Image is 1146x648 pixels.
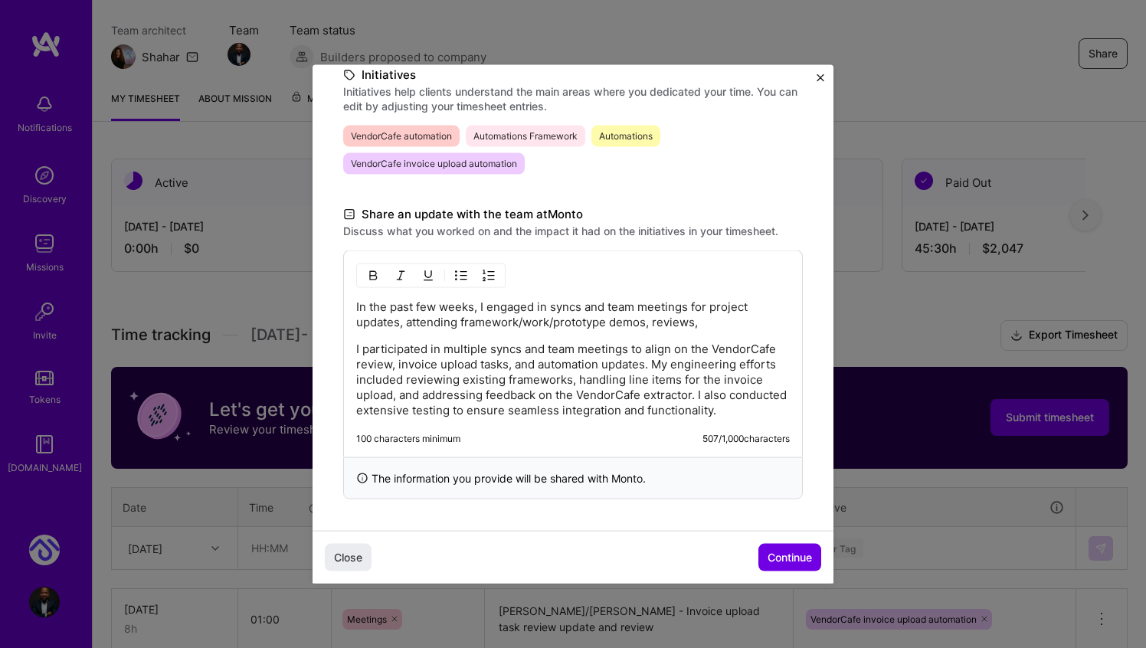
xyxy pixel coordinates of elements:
div: The information you provide will be shared with Monto . [343,457,803,499]
img: Italic [395,270,407,282]
span: VendorCafe invoice upload automation [343,153,525,175]
img: Divider [444,267,445,285]
label: Initiatives help clients understand the main areas where you dedicated your time. You can edit by... [343,84,803,113]
img: OL [483,270,495,282]
p: I participated in multiple syncs and team meetings to align on the VendorCafe review, invoice upl... [356,342,790,418]
i: icon DocumentBlack [343,205,355,223]
label: Share an update with the team at Monto [343,205,803,224]
img: Underline [422,270,434,282]
span: VendorCafe automation [343,126,460,147]
span: Automations Framework [466,126,585,147]
img: UL [455,270,467,282]
label: Initiatives [343,66,803,84]
span: Continue [768,549,812,565]
div: 507 / 1,000 characters [702,433,790,445]
p: In the past few weeks, I engaged in syncs and team meetings for project updates, attending framew... [356,299,790,330]
div: 100 characters minimum [356,433,460,445]
label: Discuss what you worked on and the impact it had on the initiatives in your timesheet. [343,224,803,238]
i: icon InfoBlack [356,470,368,486]
span: Close [334,549,362,565]
button: Close [817,74,824,90]
button: Continue [758,543,821,571]
span: Automations [591,126,660,147]
img: Bold [367,270,379,282]
button: Close [325,543,372,571]
i: icon TagBlack [343,66,355,83]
